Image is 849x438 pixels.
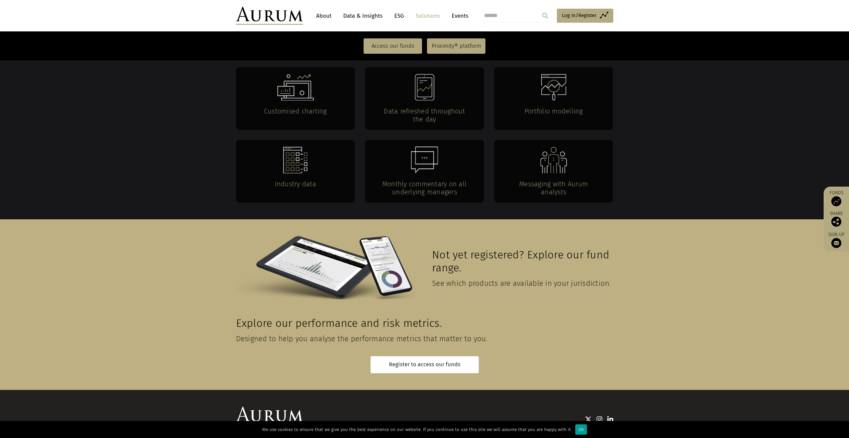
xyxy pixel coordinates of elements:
div: Share [827,211,846,227]
img: Access Funds [831,196,841,206]
span: Designed to help you analyse the performance metrics that matter to you. [236,334,487,343]
span: Log in/Register [562,11,597,19]
a: About [313,10,335,22]
img: Sign up to our newsletter [831,238,841,248]
a: Funds [827,190,846,206]
div: Ok [575,424,587,435]
img: Linkedin icon [607,416,613,423]
img: Share this post [831,217,841,227]
span: See which products are available in your jurisdiction. [432,279,611,288]
h4: Customised charting [249,107,342,115]
h4: Monthly commentary on all underlying managers [378,180,471,196]
a: Solutions [412,10,443,22]
a: Access our funds [364,38,422,54]
a: Register to access our funds [371,356,479,373]
input: Submit [539,9,552,22]
img: Aurum Logo [236,407,303,425]
a: Sign up [827,232,846,248]
a: Events [448,10,468,22]
span: Explore our performance and risk metrics. [236,317,442,330]
a: ESG [391,10,407,22]
h4: Portfolio modelling [507,107,600,115]
img: Instagram icon [597,416,603,423]
span: Not yet registered? Explore our fund range. [432,248,609,274]
a: Proximity® platform [427,38,485,54]
h4: Industry data [249,180,342,188]
img: Twitter icon [585,416,592,423]
h4: Messaging with Aurum analysts [507,180,600,196]
img: Aurum [236,7,303,25]
a: Log in/Register [557,9,613,23]
a: Data & Insights [340,10,386,22]
h4: Data refreshed throughout the day [378,107,471,123]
